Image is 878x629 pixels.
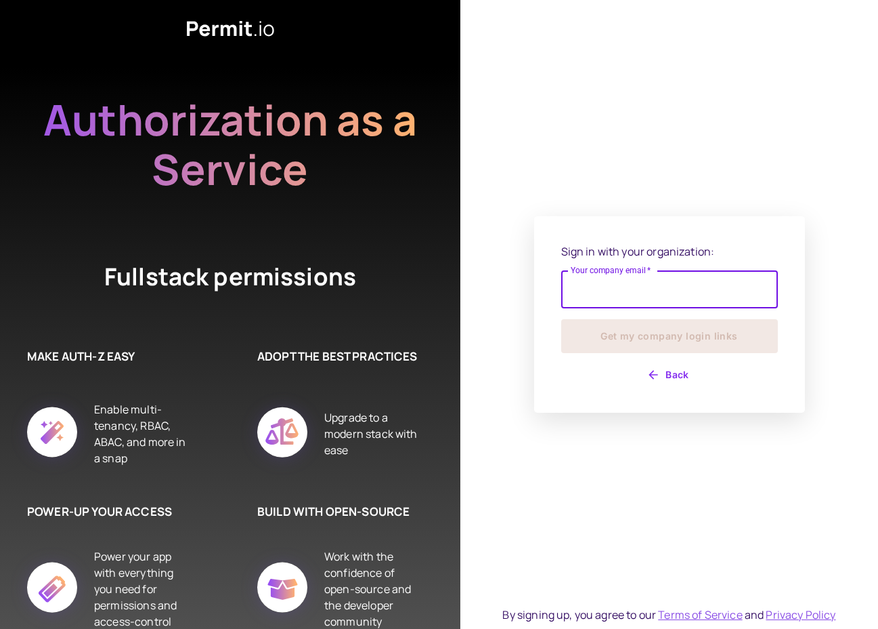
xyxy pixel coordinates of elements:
div: By signing up, you agree to our and [502,607,835,623]
a: Privacy Policy [766,607,835,622]
h6: ADOPT THE BEST PRACTICES [257,348,420,365]
h6: POWER-UP YOUR ACCESS [27,503,190,521]
label: Your company email [571,264,651,276]
h6: BUILD WITH OPEN-SOURCE [257,503,420,521]
h6: MAKE AUTH-Z EASY [27,348,190,365]
div: Upgrade to a modern stack with ease [324,392,420,476]
a: Terms of Service [658,607,742,622]
h4: Fullstack permissions [54,260,406,293]
button: Back [561,364,778,386]
p: Sign in with your organization: [561,243,778,260]
div: Enable multi-tenancy, RBAC, ABAC, and more in a snap [94,392,190,476]
button: Get my company login links [561,319,778,353]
